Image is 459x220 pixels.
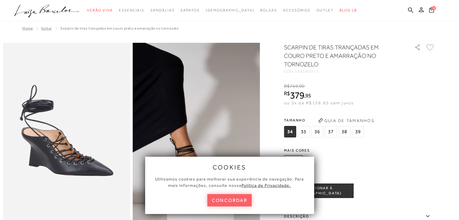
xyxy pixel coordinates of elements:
[317,8,333,12] span: Outlet
[283,8,311,12] span: Acessórios
[352,126,364,137] span: 39
[283,5,311,16] a: noSubCategoriesText
[290,83,298,89] span: 759
[311,126,323,137] span: 36
[206,8,254,12] span: [DEMOGRAPHIC_DATA]
[260,5,277,16] a: noSubCategoriesText
[260,8,277,12] span: Bolsas
[41,26,52,30] a: Voltar
[241,183,291,188] a: Política de Privacidade.
[22,26,33,30] a: Home
[295,69,319,74] span: 134200311
[284,149,435,152] span: Mais cores
[325,126,337,137] span: 37
[155,177,304,188] span: Utilizamos cookies para melhorar sua experiência de navegação. Para mais informações, consulte nossa
[298,126,310,137] span: 35
[305,92,311,99] span: 95
[284,100,354,105] span: ou 3x de R$126,65 sem juros
[427,7,436,15] button: 0
[150,8,174,12] span: Sandálias
[87,5,113,16] a: noSubCategoriesText
[180,8,199,12] span: Sapatos
[339,8,357,12] span: BLOG LB
[284,43,397,68] h1: SCARPIN DE TIRAS TRANÇADAS EM COURO PRETO E AMARRAÇÃO NO TORNOZELO
[339,5,357,16] a: BLOG LB
[150,5,174,16] a: noSubCategoriesText
[213,164,247,171] span: cookies
[119,8,144,12] span: Essenciais
[60,26,179,30] span: SCARPIN DE TIRAS TRANÇADAS EM COURO PRETO E AMARRAÇÃO NO TORNOZELO
[207,194,252,206] button: concordar
[304,93,311,98] i: ,
[316,116,376,125] button: Guia de Tamanhos
[317,5,333,16] a: noSubCategoriesText
[180,5,199,16] a: noSubCategoriesText
[290,90,304,101] span: 379
[206,5,254,16] a: noSubCategoriesText
[432,6,436,10] span: 0
[119,5,144,16] a: noSubCategoriesText
[284,91,290,96] i: R$
[338,126,350,137] span: 38
[298,83,305,89] i: ,
[299,83,304,89] span: 90
[87,8,113,12] span: Verão Viva
[284,116,365,125] span: Tamanho
[284,83,290,89] i: R$
[284,126,296,137] span: 34
[284,70,405,73] div: CÓD:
